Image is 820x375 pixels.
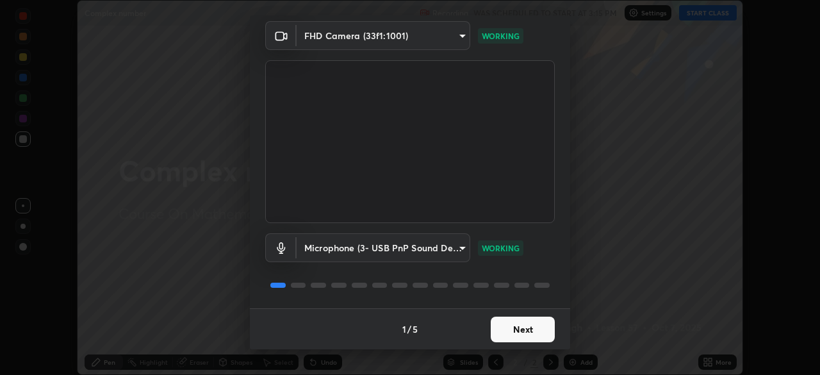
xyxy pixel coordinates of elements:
h4: 1 [402,322,406,336]
p: WORKING [482,242,520,254]
button: Next [491,317,555,342]
div: FHD Camera (33f1:1001) [297,21,470,50]
div: FHD Camera (33f1:1001) [297,233,470,262]
h4: 5 [413,322,418,336]
h4: / [407,322,411,336]
p: WORKING [482,30,520,42]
